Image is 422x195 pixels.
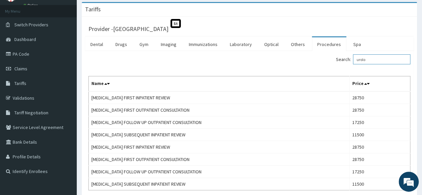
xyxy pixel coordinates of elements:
[14,66,27,72] span: Claims
[89,166,350,178] td: [MEDICAL_DATA] FOLLOW UP OUTPATIENT CONSULTATION
[349,129,410,141] td: 11500
[89,141,350,153] td: [MEDICAL_DATA] FIRST INPATIENT REVIEW
[286,37,310,51] a: Others
[349,91,410,104] td: 28750
[23,3,39,8] a: Online
[3,127,127,150] textarea: Type your message and hit 'Enter'
[89,76,350,92] th: Name
[85,37,108,51] a: Dental
[35,37,112,46] div: Chat with us now
[259,37,284,51] a: Optical
[89,178,350,190] td: [MEDICAL_DATA] SUBSEQUENT INPATIENT REVIEW
[12,33,27,50] img: d_794563401_company_1708531726252_794563401
[89,129,350,141] td: [MEDICAL_DATA] SUBSEQUENT INPATIENT REVIEW
[336,54,410,64] label: Search:
[85,6,101,12] h3: Tariffs
[349,104,410,116] td: 28750
[349,76,410,92] th: Price
[349,141,410,153] td: 28750
[349,166,410,178] td: 17250
[89,104,350,116] td: [MEDICAL_DATA] FIRST OUTPATIENT CONSULTATION
[349,116,410,129] td: 17250
[349,153,410,166] td: 28750
[14,80,26,86] span: Tariffs
[89,91,350,104] td: [MEDICAL_DATA] FIRST INPATIENT REVIEW
[349,178,410,190] td: 11500
[88,26,168,32] h3: Provider - [GEOGRAPHIC_DATA]
[155,37,182,51] a: Imaging
[14,110,48,116] span: Tariff Negotiation
[225,37,257,51] a: Laboratory
[353,54,410,64] input: Search:
[39,56,92,124] span: We're online!
[14,22,48,28] span: Switch Providers
[89,116,350,129] td: [MEDICAL_DATA] FOLLOW UP OUTPATIENT CONSULTATION
[110,37,132,51] a: Drugs
[170,19,181,28] span: St
[183,37,223,51] a: Immunizations
[89,153,350,166] td: [MEDICAL_DATA] FIRST OUTPATIENT CONSULTATION
[348,37,366,51] a: Spa
[134,37,154,51] a: Gym
[312,37,346,51] a: Procedures
[109,3,125,19] div: Minimize live chat window
[14,36,36,42] span: Dashboard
